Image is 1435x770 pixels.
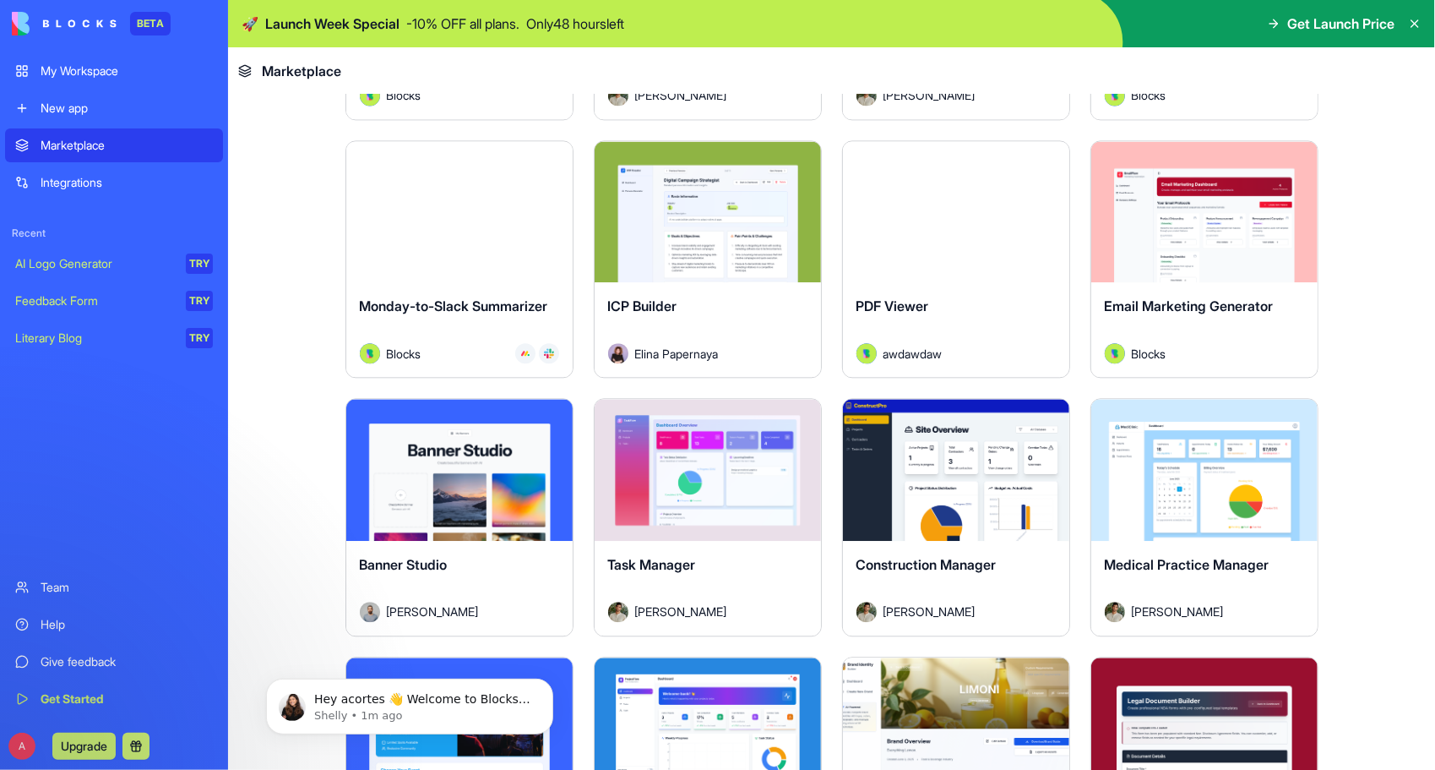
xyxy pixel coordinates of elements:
[608,602,628,622] img: Avatar
[262,61,341,81] span: Marketplace
[41,63,213,79] div: My Workspace
[186,291,213,311] div: TRY
[1105,343,1125,363] img: Avatar
[5,54,223,88] a: My Workspace
[608,85,628,106] img: Avatar
[360,556,448,573] span: Banner Studio
[186,328,213,348] div: TRY
[52,733,116,760] button: Upgrade
[41,653,213,670] div: Give feedback
[1090,140,1318,379] a: Email Marketing GeneratorAvatarBlocks
[12,12,117,35] img: logo
[635,603,727,620] span: [PERSON_NAME]
[883,603,976,620] span: [PERSON_NAME]
[1105,602,1125,622] img: Avatar
[15,255,174,272] div: AI Logo Generator
[1090,398,1318,636] a: Medical Practice ManagerAvatar[PERSON_NAME]
[5,571,223,604] a: Team
[265,14,400,34] span: Launch Week Special
[5,166,223,199] a: Integrations
[15,330,174,347] div: Literary Blog
[360,85,380,106] img: Avatar
[856,602,877,622] img: Avatar
[345,140,573,379] a: Monday-to-Slack SummarizerAvatarBlocks
[594,140,822,379] a: ICP BuilderAvatarElina Papernaya
[1132,345,1166,363] span: Blocks
[5,128,223,162] a: Marketplace
[608,298,677,314] span: ICP Builder
[5,321,223,355] a: Literary BlogTRY
[5,247,223,281] a: AI Logo GeneratorTRY
[41,579,213,596] div: Team
[8,733,35,760] span: A
[5,608,223,642] a: Help
[1132,603,1224,620] span: [PERSON_NAME]
[856,298,929,314] span: PDF Viewer
[345,398,573,636] a: Banner StudioAvatar[PERSON_NAME]
[242,14,258,34] span: 🚀
[526,14,624,34] p: Only 48 hours left
[360,602,380,622] img: Avatar
[856,556,997,573] span: Construction Manager
[842,398,1070,636] a: Construction ManagerAvatar[PERSON_NAME]
[387,603,479,620] span: [PERSON_NAME]
[883,345,943,363] span: awdawdaw
[5,645,223,679] a: Give feedback
[1132,86,1166,104] span: Blocks
[12,12,171,35] a: BETA
[360,298,548,314] span: Monday-to-Slack Summarizer
[544,348,554,358] img: Slack_i955cf.svg
[1105,85,1125,106] img: Avatar
[5,284,223,318] a: Feedback FormTRY
[15,292,174,309] div: Feedback Form
[130,12,171,35] div: BETA
[360,343,380,363] img: Avatar
[842,140,1070,379] a: PDF ViewerAvatarawdawdaw
[1105,556,1269,573] span: Medical Practice Manager
[41,137,213,154] div: Marketplace
[5,227,223,240] span: Recent
[52,737,116,754] a: Upgrade
[41,616,213,633] div: Help
[41,691,213,707] div: Get Started
[387,86,421,104] span: Blocks
[1105,298,1274,314] span: Email Marketing Generator
[594,398,822,636] a: Task ManagerAvatar[PERSON_NAME]
[41,174,213,191] div: Integrations
[856,85,877,106] img: Avatar
[608,343,628,363] img: Avatar
[520,348,530,358] img: Monday_mgmdm1.svg
[856,343,877,363] img: Avatar
[387,345,421,363] span: Blocks
[41,100,213,117] div: New app
[1287,14,1394,34] span: Get Launch Price
[5,91,223,125] a: New app
[608,556,696,573] span: Task Manager
[635,345,719,363] span: Elina Papernaya
[186,254,213,274] div: TRY
[635,86,727,104] span: [PERSON_NAME]
[5,682,223,716] a: Get Started
[406,14,519,34] p: - 10 % OFF all plans.
[241,643,579,762] iframe: Intercom notifications message
[883,86,976,104] span: [PERSON_NAME]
